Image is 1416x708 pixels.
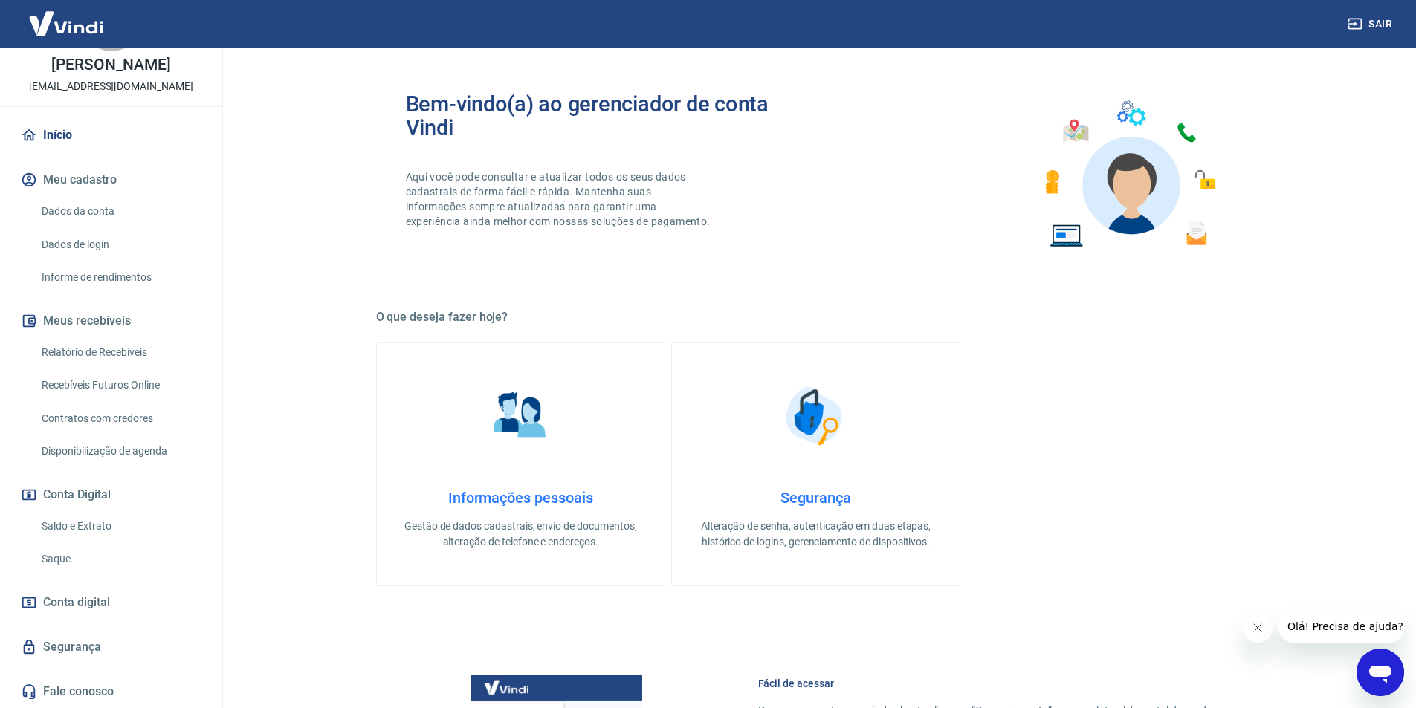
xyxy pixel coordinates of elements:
[401,519,641,550] p: Gestão de dados cadastrais, envio de documentos, alteração de telefone e endereços.
[376,310,1256,325] h5: O que deseja fazer hoje?
[401,489,641,507] h4: Informações pessoais
[51,57,170,73] p: [PERSON_NAME]
[778,379,853,453] img: Segurança
[696,489,936,507] h4: Segurança
[483,379,557,453] img: Informações pessoais
[18,305,204,337] button: Meus recebíveis
[1278,610,1404,643] iframe: Mensagem da empresa
[18,675,204,708] a: Fale conosco
[671,342,960,586] a: SegurançaSegurançaAlteração de senha, autenticação em duas etapas, histórico de logins, gerenciam...
[36,511,204,542] a: Saldo e Extrato
[36,337,204,368] a: Relatório de Recebíveis
[18,163,204,196] button: Meu cadastro
[36,403,204,434] a: Contratos com credores
[18,119,204,152] a: Início
[18,1,114,46] img: Vindi
[29,79,193,94] p: [EMAIL_ADDRESS][DOMAIN_NAME]
[43,592,110,613] span: Conta digital
[406,169,714,229] p: Aqui você pode consultar e atualizar todos os seus dados cadastrais de forma fácil e rápida. Mant...
[18,478,204,511] button: Conta Digital
[36,262,204,293] a: Informe de rendimentos
[36,436,204,467] a: Disponibilização de agenda
[406,92,816,140] h2: Bem-vindo(a) ao gerenciador de conta Vindi
[18,586,204,619] a: Conta digital
[36,544,204,574] a: Saque
[18,631,204,663] a: Segurança
[36,370,204,400] a: Recebíveis Futuros Online
[1243,613,1273,643] iframe: Fechar mensagem
[36,230,204,260] a: Dados de login
[1345,10,1398,38] button: Sair
[758,676,1221,691] h6: Fácil de acessar
[696,519,936,550] p: Alteração de senha, autenticação em duas etapas, histórico de logins, gerenciamento de dispositivos.
[1032,92,1226,256] img: Imagem de um avatar masculino com diversos icones exemplificando as funcionalidades do gerenciado...
[36,196,204,227] a: Dados da conta
[1357,649,1404,696] iframe: Botão para abrir a janela de mensagens
[376,342,665,586] a: Informações pessoaisInformações pessoaisGestão de dados cadastrais, envio de documentos, alteraçã...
